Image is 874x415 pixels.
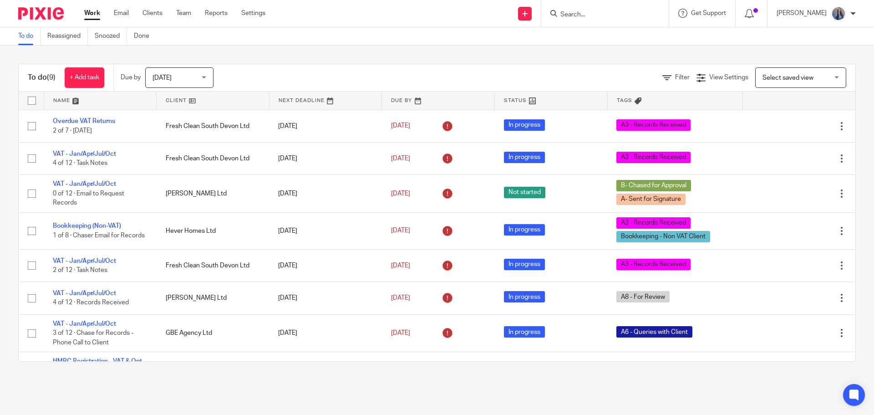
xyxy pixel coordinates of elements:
[53,151,116,157] a: VAT - Jan/Apr/Jul/Oct
[269,352,382,399] td: [DATE]
[269,175,382,212] td: [DATE]
[65,67,104,88] a: + Add task
[504,259,545,270] span: In progress
[269,282,382,314] td: [DATE]
[53,232,145,239] span: 1 of 8 · Chaser Email for Records
[504,187,545,198] span: Not started
[53,321,116,327] a: VAT - Jan/Apr/Jul/Oct
[504,326,545,338] span: In progress
[114,9,129,18] a: Email
[205,9,228,18] a: Reports
[53,330,133,346] span: 3 of 12 · Chase for Records - Phone Call to Client
[47,27,88,45] a: Reassigned
[157,249,269,282] td: Fresh Clean South Devon Ltd
[391,262,410,269] span: [DATE]
[53,181,116,187] a: VAT - Jan/Apr/Jul/Oct
[53,358,142,374] a: HMRC Registration - VAT & Opt to Tax
[391,330,410,336] span: [DATE]
[157,175,269,212] td: [PERSON_NAME] Ltd
[157,142,269,174] td: Fresh Clean South Devon Ltd
[391,155,410,162] span: [DATE]
[53,118,115,124] a: Overdue VAT Returns
[616,259,691,270] span: A3 - Records Received
[559,11,641,19] input: Search
[157,282,269,314] td: [PERSON_NAME] Ltd
[269,249,382,282] td: [DATE]
[53,267,107,273] span: 2 of 12 · Task Notes
[157,212,269,249] td: Hever Homes Ltd
[157,314,269,352] td: GBE Agency Ltd
[691,10,726,16] span: Get Support
[616,194,686,205] span: A- Sent for Signature
[616,217,691,229] span: A3 - Records Received
[269,142,382,174] td: [DATE]
[616,231,710,242] span: Bookkeeping - Non VAT Client
[616,119,691,131] span: A3 - Records Received
[391,190,410,197] span: [DATE]
[616,291,670,302] span: A8 - For Review
[617,98,632,103] span: Tags
[121,73,141,82] p: Due by
[616,326,692,338] span: A6 - Queries with Client
[391,228,410,234] span: [DATE]
[831,6,846,21] img: Amanda-scaled.jpg
[53,128,92,134] span: 2 of 7 · [DATE]
[95,27,127,45] a: Snoozed
[616,152,691,163] span: A3 - Records Received
[134,27,156,45] a: Done
[53,160,107,166] span: 4 of 12 · Task Notes
[152,75,172,81] span: [DATE]
[47,74,56,81] span: (9)
[675,74,690,81] span: Filter
[53,223,121,229] a: Bookkeeping (Non-VAT)
[504,152,545,163] span: In progress
[157,352,269,399] td: People's Parkfield Cic
[53,258,116,264] a: VAT - Jan/Apr/Jul/Oct
[616,180,691,191] span: B- Chased for Approval
[18,27,41,45] a: To do
[391,295,410,301] span: [DATE]
[28,73,56,82] h1: To do
[241,9,265,18] a: Settings
[157,110,269,142] td: Fresh Clean South Devon Ltd
[53,300,129,306] span: 4 of 12 · Records Received
[504,291,545,302] span: In progress
[269,110,382,142] td: [DATE]
[504,119,545,131] span: In progress
[176,9,191,18] a: Team
[18,7,64,20] img: Pixie
[142,9,163,18] a: Clients
[269,212,382,249] td: [DATE]
[709,74,748,81] span: View Settings
[53,190,124,206] span: 0 of 12 · Email to Request Records
[53,290,116,297] a: VAT - Jan/Apr/Jul/Oct
[777,9,827,18] p: [PERSON_NAME]
[84,9,100,18] a: Work
[504,224,545,236] span: In progress
[762,75,813,81] span: Select saved view
[269,314,382,352] td: [DATE]
[391,123,410,129] span: [DATE]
